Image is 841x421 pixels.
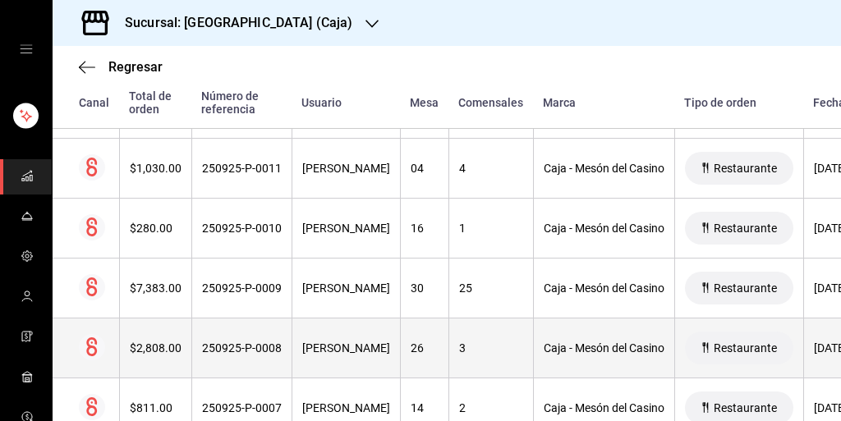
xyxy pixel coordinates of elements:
[302,401,390,414] div: [PERSON_NAME]
[411,401,439,414] div: 14
[202,341,282,355] div: 250925-P-0008
[544,401,664,414] div: Caja - Mesón del Casino
[684,96,793,109] div: Tipo de orden
[459,222,523,235] div: 1
[202,162,282,175] div: 250925-P-0011
[459,281,523,295] div: 25
[301,96,390,109] div: Usuario
[411,341,439,355] div: 26
[459,341,523,355] div: 3
[411,281,439,295] div: 30
[411,222,439,235] div: 16
[707,281,784,295] span: Restaurante
[130,162,182,175] div: $1,030.00
[202,401,282,414] div: 250925-P-0007
[707,401,784,414] span: Restaurante
[410,96,439,109] div: Mesa
[544,341,664,355] div: Caja - Mesón del Casino
[411,162,439,175] div: 04
[20,43,33,56] button: open drawer
[202,281,282,295] div: 250925-P-0009
[130,222,182,235] div: $280.00
[543,96,664,109] div: Marca
[130,341,182,355] div: $2,808.00
[302,222,390,235] div: [PERSON_NAME]
[302,281,390,295] div: [PERSON_NAME]
[459,162,523,175] div: 4
[544,281,664,295] div: Caja - Mesón del Casino
[79,96,109,109] div: Canal
[459,401,523,414] div: 2
[130,281,182,295] div: $7,383.00
[108,59,163,75] span: Regresar
[202,222,282,235] div: 250925-P-0010
[707,162,784,175] span: Restaurante
[79,59,163,75] button: Regresar
[130,401,182,414] div: $811.00
[302,162,390,175] div: [PERSON_NAME]
[707,222,784,235] span: Restaurante
[112,13,352,33] h3: Sucursal: [GEOGRAPHIC_DATA] (Caja)
[544,162,664,175] div: Caja - Mesón del Casino
[707,341,784,355] span: Restaurante
[302,341,390,355] div: [PERSON_NAME]
[458,96,523,109] div: Comensales
[544,222,664,235] div: Caja - Mesón del Casino
[201,89,282,116] div: Número de referencia
[129,89,182,116] div: Total de orden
